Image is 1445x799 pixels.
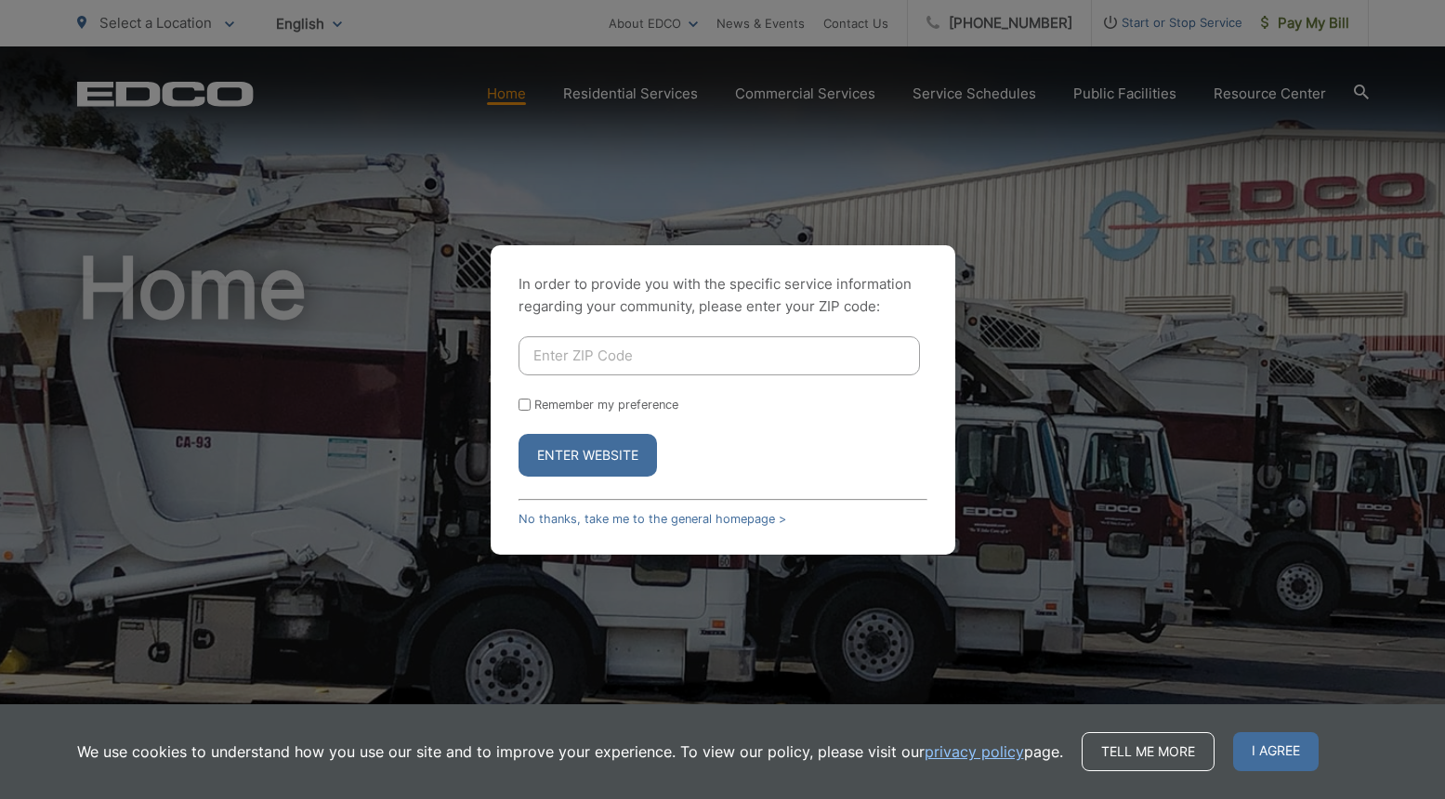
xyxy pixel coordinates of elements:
[77,740,1063,763] p: We use cookies to understand how you use our site and to improve your experience. To view our pol...
[519,336,920,375] input: Enter ZIP Code
[1233,732,1319,771] span: I agree
[1082,732,1215,771] a: Tell me more
[534,398,678,412] label: Remember my preference
[519,434,657,477] button: Enter Website
[519,273,927,318] p: In order to provide you with the specific service information regarding your community, please en...
[519,512,786,526] a: No thanks, take me to the general homepage >
[925,740,1024,763] a: privacy policy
